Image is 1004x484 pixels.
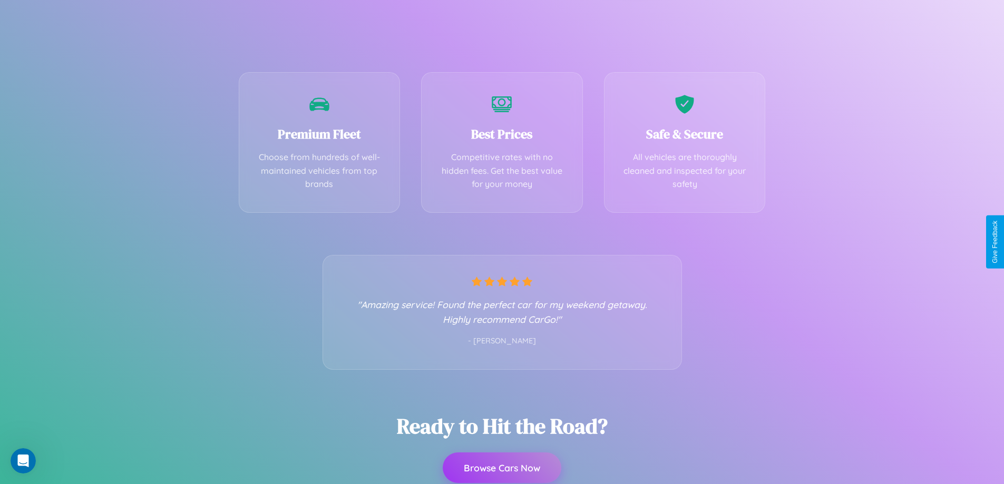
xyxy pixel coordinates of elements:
[344,297,660,327] p: "Amazing service! Found the perfect car for my weekend getaway. Highly recommend CarGo!"
[437,125,567,143] h3: Best Prices
[11,448,36,473] iframe: Intercom live chat
[991,221,999,263] div: Give Feedback
[397,412,608,440] h2: Ready to Hit the Road?
[255,125,384,143] h3: Premium Fleet
[620,125,749,143] h3: Safe & Secure
[255,151,384,191] p: Choose from hundreds of well-maintained vehicles from top brands
[443,452,561,483] button: Browse Cars Now
[437,151,567,191] p: Competitive rates with no hidden fees. Get the best value for your money
[344,334,660,348] p: - [PERSON_NAME]
[620,151,749,191] p: All vehicles are thoroughly cleaned and inspected for your safety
